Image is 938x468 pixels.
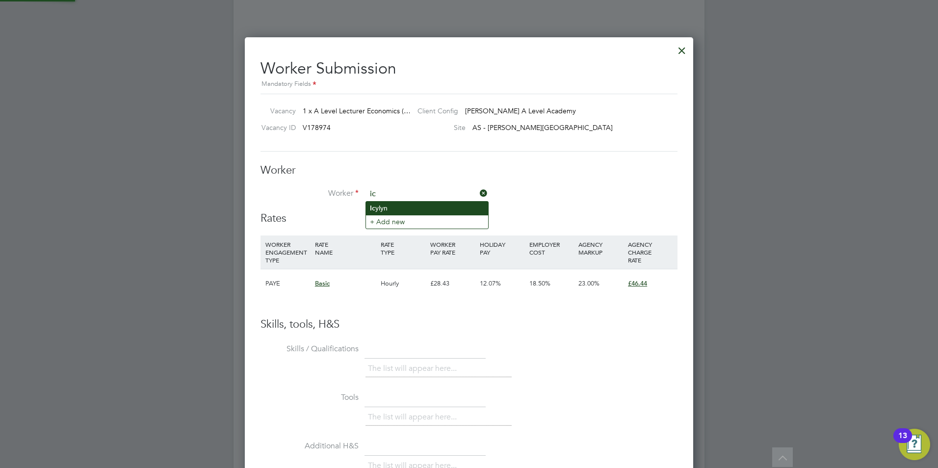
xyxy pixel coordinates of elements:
[465,106,576,115] span: [PERSON_NAME] A Level Academy
[410,106,458,115] label: Client Config
[261,79,677,90] div: Mandatory Fields
[263,269,313,298] div: PAYE
[261,51,677,90] h2: Worker Submission
[257,123,296,132] label: Vacancy ID
[261,441,359,451] label: Additional H&S
[315,279,330,287] span: Basic
[303,123,331,132] span: V178974
[578,279,599,287] span: 23.00%
[261,392,359,403] label: Tools
[529,279,550,287] span: 18.50%
[261,163,677,178] h3: Worker
[628,279,647,287] span: £46.44
[257,106,296,115] label: Vacancy
[261,317,677,332] h3: Skills, tools, H&S
[576,235,625,261] div: AGENCY MARKUP
[477,235,527,261] div: HOLIDAY PAY
[261,344,359,354] label: Skills / Qualifications
[472,123,613,132] span: AS - [PERSON_NAME][GEOGRAPHIC_DATA]
[261,211,677,226] h3: Rates
[898,436,907,448] div: 13
[368,411,461,424] li: The list will appear here...
[303,106,411,115] span: 1 x A Level Lecturer Economics (…
[410,123,466,132] label: Site
[368,362,461,375] li: The list will appear here...
[313,235,378,261] div: RATE NAME
[428,269,477,298] div: £28.43
[370,204,375,212] b: Ic
[366,215,488,228] li: + Add new
[527,235,576,261] div: EMPLOYER COST
[366,187,488,202] input: Search for...
[261,188,359,199] label: Worker
[480,279,501,287] span: 12.07%
[899,429,930,460] button: Open Resource Center, 13 new notifications
[428,235,477,261] div: WORKER PAY RATE
[625,235,675,269] div: AGENCY CHARGE RATE
[366,202,488,215] li: ylyn
[378,269,428,298] div: Hourly
[378,235,428,261] div: RATE TYPE
[263,235,313,269] div: WORKER ENGAGEMENT TYPE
